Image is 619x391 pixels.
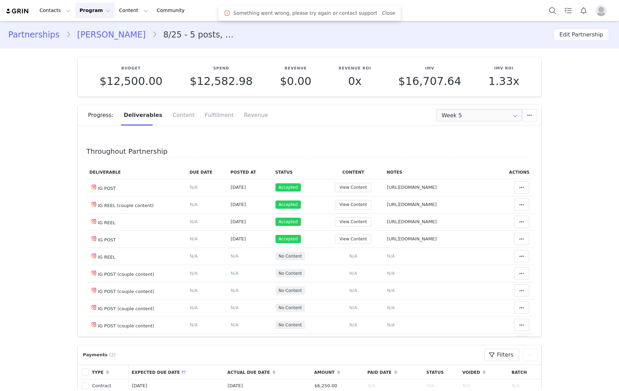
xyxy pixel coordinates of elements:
p: 1.33x [488,75,519,87]
button: Contacts [35,3,75,18]
span: No Content [279,322,302,328]
button: Edit Partnership [554,29,609,41]
td: IG POST [86,179,186,196]
div: Deliverables [119,105,167,126]
span: N/A [190,322,198,327]
button: View Content [335,183,371,192]
a: Community [153,3,192,18]
td: IG POST (couple content) [86,265,186,282]
span: N/A [190,288,198,293]
div: Fulfillment [200,105,239,126]
th: Amount [311,365,365,379]
td: IG POST (couple content) [86,282,186,299]
span: Something went wrong, please try again or contact support [234,10,377,17]
span: N/A [387,253,395,259]
h4: Throughout Partnership [86,148,533,158]
span: [DATE] [231,219,246,224]
span: Filters [497,351,513,359]
span: Accepted [275,200,301,209]
p: IMV ROI [488,66,519,72]
th: Expected Due Date [129,365,224,379]
img: instagram.svg [91,287,97,293]
td: IG POST (couple content) [86,316,186,334]
button: View Content [335,235,371,244]
span: Accepted [275,218,301,226]
button: Profile [591,5,613,16]
img: instagram.svg [91,184,97,190]
td: IG REEL [86,334,186,351]
th: Type [89,365,129,379]
p: 0x [339,75,371,87]
span: Accepted [275,183,301,192]
button: Content [115,3,152,18]
a: Tasks [561,3,576,18]
span: N/A [349,288,357,293]
th: Due Date [186,166,227,179]
a: Close [382,10,395,16]
p: Budget [100,66,163,72]
span: N/A [387,305,395,310]
img: instagram.svg [91,219,97,224]
span: N/A [349,271,357,276]
th: Voided [459,365,508,379]
th: Notes [383,166,495,179]
span: N/A [349,305,357,310]
img: instagram.svg [91,305,97,310]
span: N/A [231,253,239,259]
th: Actual Due Date [224,365,311,379]
span: $6,250.00 [314,383,337,388]
span: N/A [190,236,198,241]
button: Notifications [576,3,591,18]
span: (2) [109,351,116,358]
img: placeholder-profile.jpg [596,5,607,16]
p: Revenue ROI [339,66,371,72]
button: View Content [335,200,371,209]
img: instagram.svg [91,322,97,327]
span: No Content [279,287,302,294]
td: IG REEL (couple content) [86,196,186,213]
th: Batch [509,365,541,379]
input: Select [436,109,522,121]
button: Program [75,3,115,18]
button: View Content [335,217,371,227]
span: [URL][DOMAIN_NAME] [387,236,437,241]
th: Status [423,365,459,379]
img: instagram.svg [91,236,97,241]
span: $12,582.98 [190,75,253,88]
span: $12,500.00 [100,75,163,88]
p: Revenue [280,66,312,72]
span: No Content [279,305,302,311]
span: N/A [190,202,198,207]
span: [URL][DOMAIN_NAME] [387,185,437,190]
span: N/A [190,271,198,276]
div: Revenue [239,105,268,126]
span: [DATE] [231,236,246,241]
th: Paid Date [364,365,423,379]
span: N/A [349,253,357,259]
div: Payments [81,351,119,358]
span: [URL][DOMAIN_NAME] [387,202,437,207]
span: N/A [231,305,239,310]
span: N/A [387,288,395,293]
td: IG POST [86,230,186,248]
span: N/A [190,219,198,224]
span: $0.00 [280,75,312,88]
img: instagram.svg [91,202,97,207]
span: Accepted [275,235,301,243]
td: IG REEL [86,248,186,265]
img: grin logo [6,8,30,14]
span: No Content [279,253,302,259]
th: Actions [495,166,533,179]
span: N/A [231,288,239,293]
span: N/A [190,305,198,310]
button: Search [545,3,560,18]
th: Deliverable [86,166,186,179]
a: [PERSON_NAME] [71,29,152,41]
th: Posted At [227,166,272,179]
span: N/A [190,185,198,190]
span: [URL][DOMAIN_NAME] [387,219,437,224]
td: IG POST (couple content) [86,299,186,316]
div: Content [167,105,200,126]
span: $16,707.64 [398,75,461,88]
